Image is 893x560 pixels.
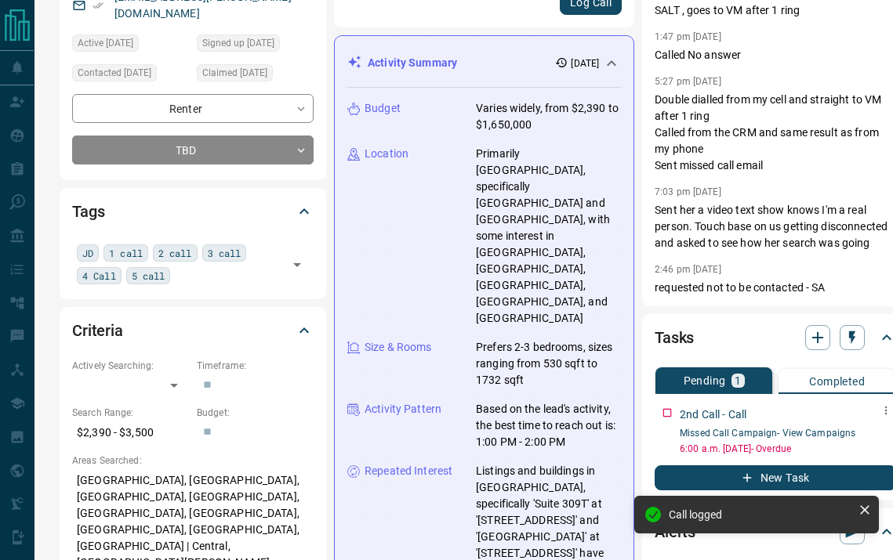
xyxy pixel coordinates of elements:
[365,339,432,356] p: Size & Rooms
[347,49,621,78] div: Activity Summary[DATE]
[72,318,123,343] h2: Criteria
[197,64,314,86] div: Thu Jul 24 2025
[72,64,189,86] div: Thu Aug 07 2025
[109,245,143,261] span: 1 call
[202,65,267,81] span: Claimed [DATE]
[655,186,721,197] p: 7:03 pm [DATE]
[72,312,314,349] div: Criteria
[72,135,314,164] div: TBD
[809,376,865,387] p: Completed
[476,100,621,133] p: Varies widely, from $2,390 to $1,650,000
[286,254,308,276] button: Open
[476,339,621,388] p: Prefers 2-3 bedrooms, sizes ranging from 530 sqft to 1732 sqft
[72,453,314,468] p: Areas Searched:
[78,35,133,51] span: Active [DATE]
[82,245,93,261] span: JD
[365,100,401,117] p: Budget
[72,199,104,224] h2: Tags
[365,146,408,162] p: Location
[197,406,314,420] p: Budget:
[476,401,621,450] p: Based on the lead's activity, the best time to reach out is: 1:00 PM - 2:00 PM
[735,375,741,386] p: 1
[684,375,726,386] p: Pending
[72,94,314,123] div: Renter
[655,76,721,87] p: 5:27 pm [DATE]
[72,193,314,230] div: Tags
[72,406,189,420] p: Search Range:
[655,264,721,275] p: 2:46 pm [DATE]
[197,34,314,56] div: Tue Nov 23 2021
[365,463,452,479] p: Repeated Interest
[571,56,599,70] p: [DATE]
[72,359,189,373] p: Actively Searching:
[680,428,855,439] a: Missed Call Campaign- View Campaigns
[78,65,151,81] span: Contacted [DATE]
[82,268,116,284] span: 4 Call
[132,268,165,284] span: 5 call
[476,146,621,327] p: Primarily [GEOGRAPHIC_DATA], specifically [GEOGRAPHIC_DATA] and [GEOGRAPHIC_DATA], with some inte...
[669,508,852,521] div: Call logged
[202,35,274,51] span: Signed up [DATE]
[368,55,457,71] p: Activity Summary
[72,420,189,446] p: $2,390 - $3,500
[197,359,314,373] p: Timeframe:
[655,325,694,350] h2: Tasks
[680,406,746,423] p: 2nd Call - Call
[208,245,241,261] span: 3 call
[365,401,441,417] p: Activity Pattern
[655,31,721,42] p: 1:47 pm [DATE]
[158,245,192,261] span: 2 call
[72,34,189,56] div: Fri Jul 25 2025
